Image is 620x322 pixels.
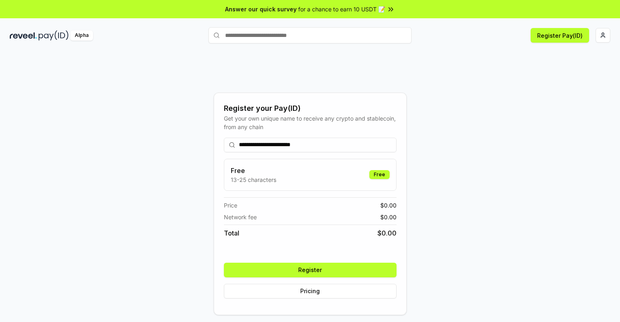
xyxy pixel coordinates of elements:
[380,213,397,221] span: $ 0.00
[225,5,297,13] span: Answer our quick survey
[224,103,397,114] div: Register your Pay(ID)
[377,228,397,238] span: $ 0.00
[224,228,239,238] span: Total
[224,114,397,131] div: Get your own unique name to receive any crypto and stablecoin, from any chain
[224,201,237,210] span: Price
[39,30,69,41] img: pay_id
[369,170,390,179] div: Free
[224,213,257,221] span: Network fee
[224,263,397,277] button: Register
[531,28,589,43] button: Register Pay(ID)
[231,166,276,175] h3: Free
[70,30,93,41] div: Alpha
[231,175,276,184] p: 13-25 characters
[224,284,397,298] button: Pricing
[380,201,397,210] span: $ 0.00
[298,5,385,13] span: for a chance to earn 10 USDT 📝
[10,30,37,41] img: reveel_dark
